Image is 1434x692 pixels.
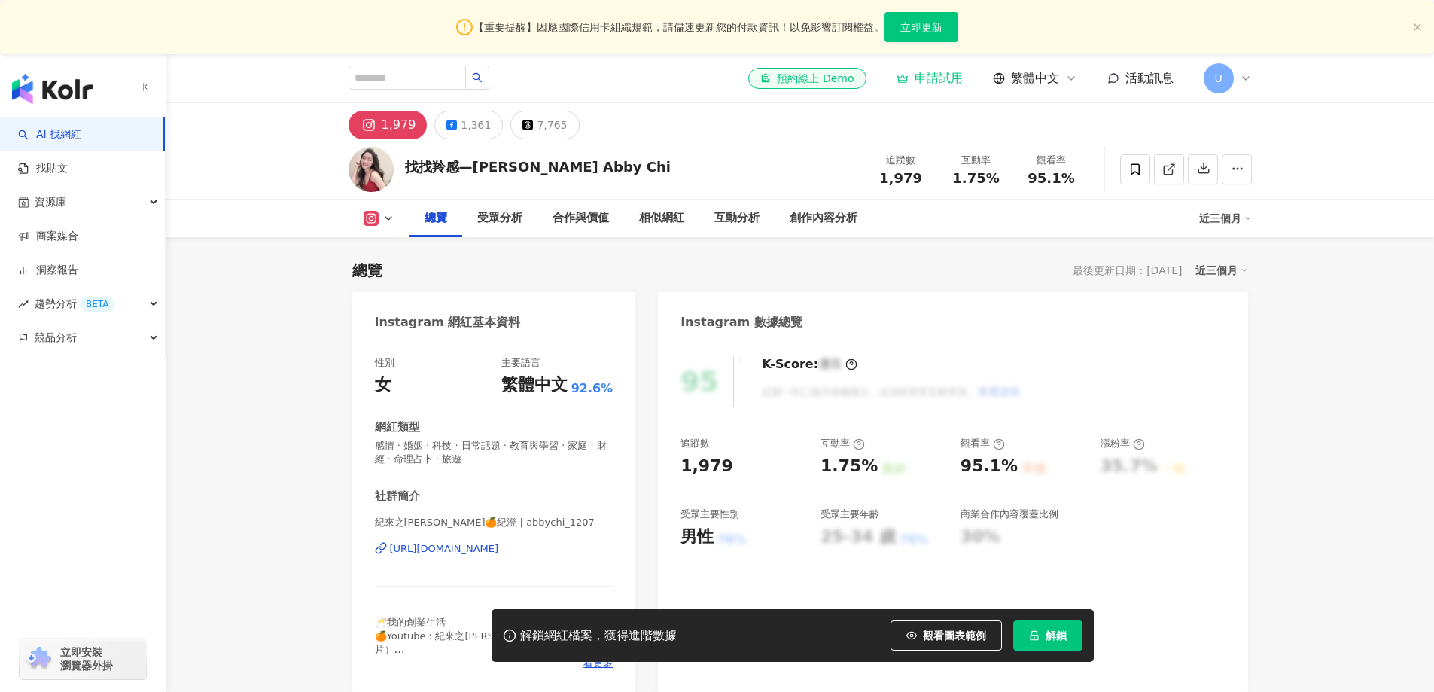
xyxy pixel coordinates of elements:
[349,111,428,139] button: 1,979
[472,72,483,83] span: search
[18,263,78,278] a: 洞察報告
[923,630,986,642] span: 觀看圖表範例
[1073,264,1182,276] div: 最後更新日期：[DATE]
[501,356,540,370] div: 主要語言
[18,161,68,176] a: 找貼文
[872,153,930,168] div: 追蹤數
[879,170,922,186] span: 1,979
[639,209,684,227] div: 相似網紅
[461,114,491,136] div: 1,361
[35,321,77,355] span: 競品分析
[520,628,677,644] div: 解鎖網紅檔案，獲得進階數據
[375,489,420,505] div: 社群簡介
[884,12,958,42] button: 立即更新
[1028,171,1074,186] span: 95.1%
[18,299,29,309] span: rise
[375,542,613,556] a: [URL][DOMAIN_NAME]
[473,19,884,35] span: 【重要提醒】因應國際信用卡組織規範，請儘速更新您的付款資訊！以免影響訂閱權益。
[35,287,114,321] span: 趨勢分析
[748,68,866,89] a: 預約線上 Demo
[375,373,391,397] div: 女
[390,542,499,556] div: [URL][DOMAIN_NAME]
[60,645,113,672] span: 立即安裝 瀏覽器外掛
[900,21,942,33] span: 立即更新
[897,71,963,86] a: 申請試用
[501,373,568,397] div: 繁體中文
[1013,620,1082,651] button: 解鎖
[571,380,613,397] span: 92.6%
[680,526,714,549] div: 男性
[1011,70,1059,87] span: 繁體中文
[680,455,733,478] div: 1,979
[961,455,1018,478] div: 95.1%
[18,229,78,244] a: 商案媒合
[375,439,613,466] span: 感情 · 婚姻 · 科技 · 日常話題 · 教育與學習 · 家庭 · 財經 · 命理占卜 · 旅遊
[510,111,579,139] button: 7,765
[948,153,1005,168] div: 互動率
[553,209,609,227] div: 合作與價值
[1029,630,1040,641] span: lock
[821,508,879,521] div: 受眾主要年齡
[891,620,1002,651] button: 觀看圖表範例
[1214,70,1222,87] span: U
[821,455,878,478] div: 1.75%
[583,657,613,670] span: 看更多
[375,516,613,529] span: 紀來之[PERSON_NAME]🍊紀澄 | abbychi_1207
[434,111,503,139] button: 1,361
[80,297,114,312] div: BETA
[1101,437,1145,450] div: 漲粉率
[477,209,522,227] div: 受眾分析
[35,185,66,219] span: 資源庫
[12,74,93,104] img: logo
[24,647,53,671] img: chrome extension
[1125,71,1174,85] span: 活動訊息
[375,419,420,435] div: 網紅類型
[821,437,865,450] div: 互動率
[952,171,999,186] span: 1.75%
[349,147,394,192] img: KOL Avatar
[961,508,1058,521] div: 商業合作內容覆蓋比例
[680,437,710,450] div: 追蹤數
[375,314,521,331] div: Instagram 網紅基本資料
[352,260,382,281] div: 總覽
[18,127,81,142] a: searchAI 找網紅
[762,356,857,373] div: K-Score :
[425,209,447,227] div: 總覽
[405,157,671,176] div: 找找羚感—[PERSON_NAME] Abby Chi
[1046,630,1067,642] span: 解鎖
[382,114,416,136] div: 1,979
[375,356,394,370] div: 性別
[714,209,760,227] div: 互動分析
[680,314,802,331] div: Instagram 數據總覽
[1199,206,1252,230] div: 近三個月
[790,209,857,227] div: 創作內容分析
[680,508,739,521] div: 受眾主要性別
[537,114,567,136] div: 7,765
[1195,261,1248,280] div: 近三個月
[1413,23,1422,32] button: close
[1023,153,1080,168] div: 觀看率
[961,437,1005,450] div: 觀看率
[20,639,146,679] a: chrome extension立即安裝 瀏覽器外掛
[760,71,854,86] div: 預約線上 Demo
